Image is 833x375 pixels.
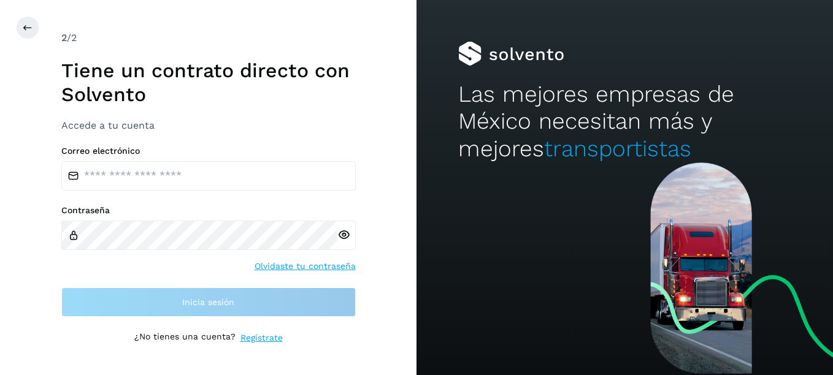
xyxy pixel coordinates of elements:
[240,331,283,344] a: Regístrate
[61,205,356,216] label: Contraseña
[61,287,356,317] button: Inicia sesión
[61,59,356,106] h1: Tiene un contrato directo con Solvento
[255,260,356,273] a: Olvidaste tu contraseña
[544,135,691,162] span: transportistas
[61,146,356,156] label: Correo electrónico
[61,119,356,131] h3: Accede a tu cuenta
[134,331,236,344] p: ¿No tienes una cuenta?
[182,298,234,306] span: Inicia sesión
[458,81,791,162] h2: Las mejores empresas de México necesitan más y mejores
